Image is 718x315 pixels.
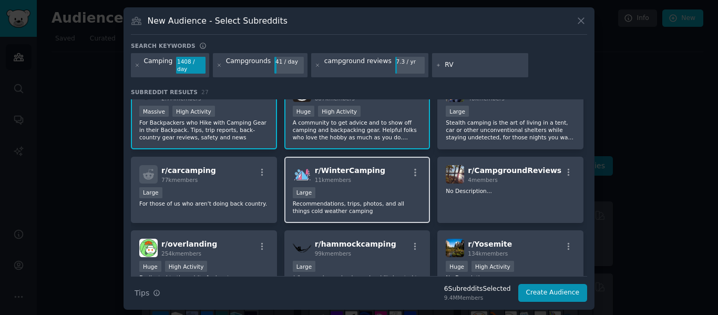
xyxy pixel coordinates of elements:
p: No Description... [446,187,575,195]
div: campground reviews [324,57,392,74]
p: Stealth camping is the art of living in a tent, car or other unconventional shelters while stayin... [446,119,575,141]
div: Campgrounds [226,57,271,74]
div: 41 / day [274,57,304,66]
div: High Activity [172,106,215,117]
div: Camping [144,57,173,74]
div: Large [293,187,316,198]
p: For Backpackers who Hike with Camping Gear in their Backpack. Tips, trip reports, back-country ge... [139,119,269,141]
img: overlanding [139,239,158,257]
button: Tips [131,284,164,302]
p: Dedicated to the spirit of adventure [139,274,269,281]
div: Large [446,106,469,117]
button: Create Audience [518,284,588,302]
span: 27 [201,89,209,95]
div: Huge [139,261,161,272]
span: r/ Yosemite [468,240,512,248]
span: r/ overlanding [161,240,217,248]
div: 7.3 / yr [395,57,425,66]
span: r/ WinterCamping [315,166,385,175]
div: 6 Subreddit s Selected [444,284,511,294]
span: r/ carcamping [161,166,216,175]
span: Tips [135,288,149,299]
h3: New Audience - Select Subreddits [148,15,288,26]
div: High Activity [471,261,514,272]
p: No Description... [446,274,575,281]
span: Subreddit Results [131,88,198,96]
div: Huge [446,261,468,272]
span: 11k members [315,177,351,183]
div: Huge [293,106,315,117]
div: 9.4M Members [444,294,511,301]
p: Recommendations, trips, photos, and all things cold weather camping [293,200,422,215]
img: Yosemite [446,239,464,257]
h3: Search keywords [131,42,196,49]
p: A community to get advice and to show off camping and backpacking gear. Helpful folks who love th... [293,119,422,141]
img: CampgroundReviews [446,165,464,184]
span: 134k members [468,250,508,257]
input: New Keyword [445,60,525,70]
span: r/ CampgroundReviews [468,166,561,175]
div: Large [139,187,162,198]
p: For those of us who aren't doing back country. [139,200,269,207]
span: 4 members [468,177,498,183]
div: Large [293,261,316,272]
div: High Activity [165,261,208,272]
img: hammockcamping [293,239,311,257]
div: 1408 / day [176,57,206,74]
span: 99k members [315,250,351,257]
span: 77k members [161,177,198,183]
img: WinterCamping [293,165,311,184]
p: /r/hammockcamping is a subreddit devoted to the **discussion** of hammock camping. This subreddit... [293,274,422,296]
div: High Activity [318,106,361,117]
span: 254k members [161,250,201,257]
div: Massive [139,106,169,117]
span: r/ hammockcamping [315,240,396,248]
